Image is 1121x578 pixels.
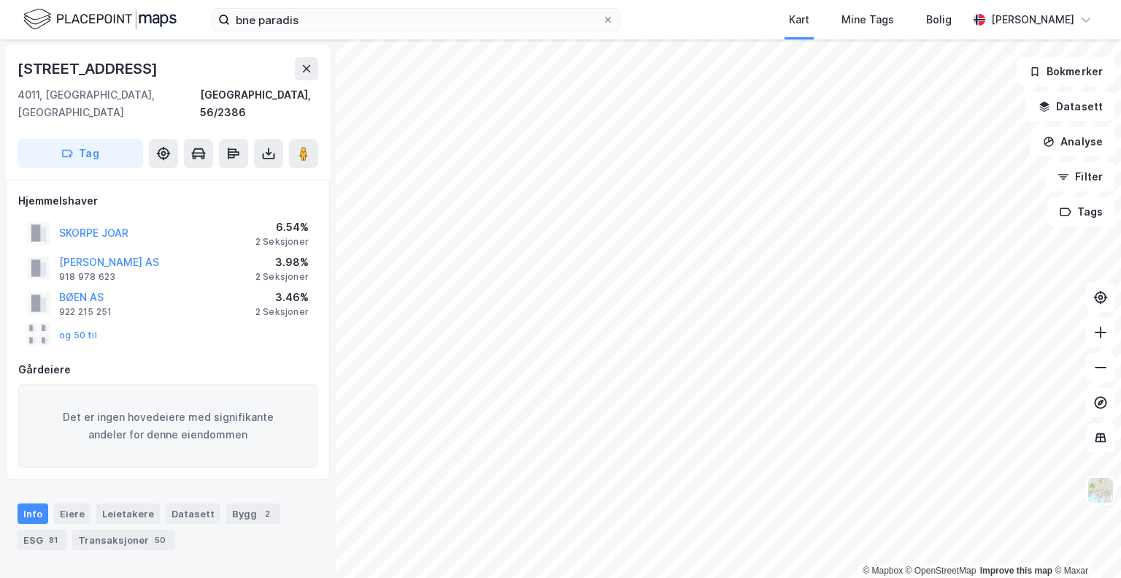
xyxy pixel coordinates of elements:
[255,218,309,236] div: 6.54%
[1031,127,1115,156] button: Analyse
[18,530,66,550] div: ESG
[1045,162,1115,191] button: Filter
[1087,476,1114,504] img: Z
[980,566,1052,576] a: Improve this map
[96,503,160,524] div: Leietakere
[23,7,177,32] img: logo.f888ab2527a4732fd821a326f86c7f29.svg
[18,192,317,210] div: Hjemmelshaver
[18,57,161,80] div: [STREET_ADDRESS]
[1047,197,1115,227] button: Tags
[200,86,318,121] div: [GEOGRAPHIC_DATA], 56/2386
[54,503,90,524] div: Eiere
[841,11,894,28] div: Mine Tags
[59,271,115,283] div: 918 978 623
[906,566,976,576] a: OpenStreetMap
[255,271,309,283] div: 2 Seksjoner
[59,306,112,318] div: 922 215 251
[255,254,309,271] div: 3.98%
[166,503,220,524] div: Datasett
[863,566,903,576] a: Mapbox
[18,361,317,379] div: Gårdeiere
[1048,508,1121,578] iframe: Chat Widget
[991,11,1074,28] div: [PERSON_NAME]
[152,533,169,547] div: 50
[1026,92,1115,121] button: Datasett
[260,506,274,521] div: 2
[46,533,61,547] div: 81
[18,503,48,524] div: Info
[226,503,280,524] div: Bygg
[255,306,309,318] div: 2 Seksjoner
[255,236,309,248] div: 2 Seksjoner
[1048,508,1121,578] div: Kontrollprogram for chat
[926,11,952,28] div: Bolig
[255,289,309,306] div: 3.46%
[789,11,809,28] div: Kart
[18,384,317,468] div: Det er ingen hovedeiere med signifikante andeler for denne eiendommen
[72,530,174,550] div: Transaksjoner
[1017,57,1115,86] button: Bokmerker
[230,9,602,31] input: Søk på adresse, matrikkel, gårdeiere, leietakere eller personer
[18,86,200,121] div: 4011, [GEOGRAPHIC_DATA], [GEOGRAPHIC_DATA]
[18,139,143,168] button: Tag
